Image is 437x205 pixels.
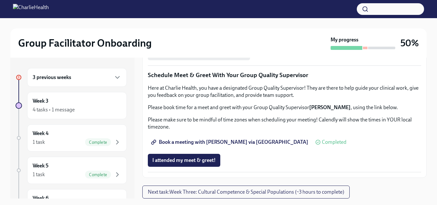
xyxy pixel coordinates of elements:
div: 3 previous weeks [27,68,127,87]
h6: Week 5 [33,162,49,169]
a: Week 34 tasks • 1 message [16,92,127,119]
span: Book a meeting with [PERSON_NAME] via [GEOGRAPHIC_DATA] [152,139,308,145]
span: Complete [85,172,111,177]
p: Please book time for a meet and greet with your Group Quality Supervisor , using the link below. [148,104,421,111]
div: 1 task [33,171,45,178]
strong: [PERSON_NAME] [309,104,351,110]
p: Please make sure to be mindful of time zones when scheduling your meeting! Calendly will show the... [148,116,421,131]
div: 4 tasks • 1 message [33,106,75,113]
span: I attended my meet & greet! [152,157,216,164]
button: Next task:Week Three: Cultural Competence & Special Populations (~3 hours to complete) [142,186,350,199]
p: Here at Charlie Health, you have a designated Group Quality Supervisor! They are there to help gu... [148,85,421,99]
a: Book a meeting with [PERSON_NAME] via [GEOGRAPHIC_DATA] [148,136,313,149]
span: Completed [322,140,346,145]
span: Next task : Week Three: Cultural Competence & Special Populations (~3 hours to complete) [148,189,344,195]
a: Week 41 taskComplete [16,124,127,152]
h6: Week 4 [33,130,49,137]
button: I attended my meet & greet! [148,154,220,167]
h2: Group Facilitator Onboarding [18,37,152,50]
img: CharlieHealth [13,4,49,14]
div: 1 task [33,139,45,146]
h6: Week 3 [33,97,49,105]
h6: Week 6 [33,195,49,202]
span: Complete [85,140,111,145]
h3: 50% [400,37,419,49]
p: Schedule Meet & Greet With Your Group Quality Supervisor [148,71,421,79]
h6: 3 previous weeks [33,74,71,81]
strong: My progress [331,36,358,43]
a: Week 51 taskComplete [16,157,127,184]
